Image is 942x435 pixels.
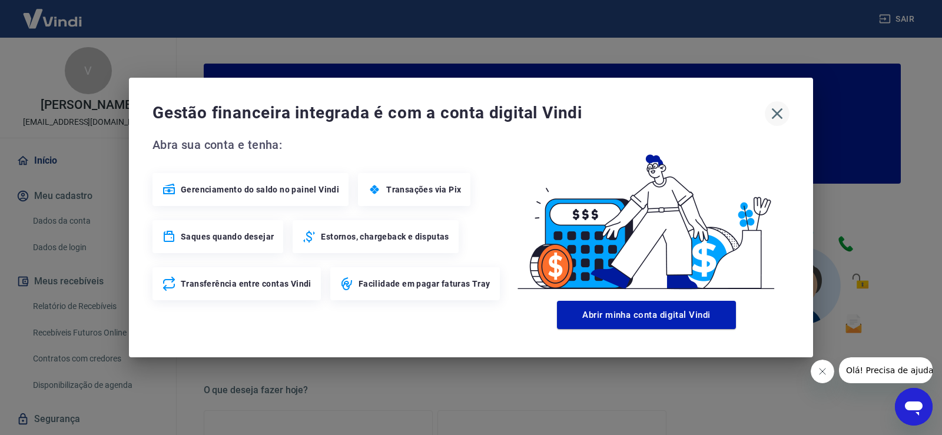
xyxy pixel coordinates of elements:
span: Abra sua conta e tenha: [152,135,503,154]
span: Transações via Pix [386,184,461,195]
span: Saques quando desejar [181,231,274,243]
span: Gerenciamento do saldo no painel Vindi [181,184,339,195]
span: Olá! Precisa de ajuda? [7,8,99,18]
button: Abrir minha conta digital Vindi [557,301,736,329]
span: Transferência entre contas Vindi [181,278,311,290]
span: Gestão financeira integrada é com a conta digital Vindi [152,101,765,125]
iframe: Botão para abrir a janela de mensagens [895,388,933,426]
span: Facilidade em pagar faturas Tray [359,278,490,290]
iframe: Mensagem da empresa [839,357,933,383]
img: Good Billing [503,135,790,296]
iframe: Fechar mensagem [811,360,834,383]
span: Estornos, chargeback e disputas [321,231,449,243]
